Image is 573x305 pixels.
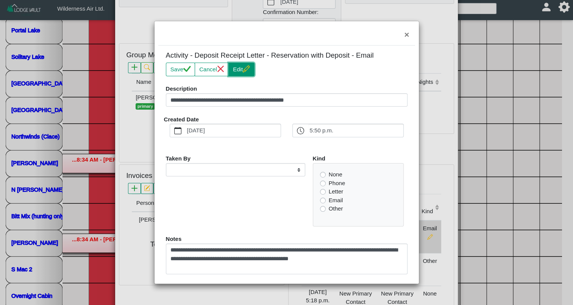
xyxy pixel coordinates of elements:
label: Other [329,204,343,213]
b: Taken By [166,155,191,162]
svg: clock [297,127,304,134]
h5: Activity - Deposit Receipt Letter - Reservation with Deposit - Email [166,51,408,60]
label: Email [329,196,343,205]
svg: pencil [243,65,250,72]
label: Letter [329,187,343,196]
label: None [329,170,342,179]
button: clock [293,124,308,137]
label: 5:50 p.m. [308,124,403,137]
button: Savecheck [166,63,195,76]
svg: check [183,65,190,72]
b: Created Date [164,115,199,124]
svg: calendar [174,127,181,134]
label: Phone [329,179,345,188]
label: [DATE] [186,124,281,137]
button: Editpencil [228,63,254,76]
button: Cancelx [195,63,229,76]
b: Notes [166,236,182,242]
button: Close [398,25,415,45]
button: calendar [170,124,186,137]
b: Kind [313,155,325,162]
b: Description [166,85,197,92]
svg: x [217,65,224,72]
